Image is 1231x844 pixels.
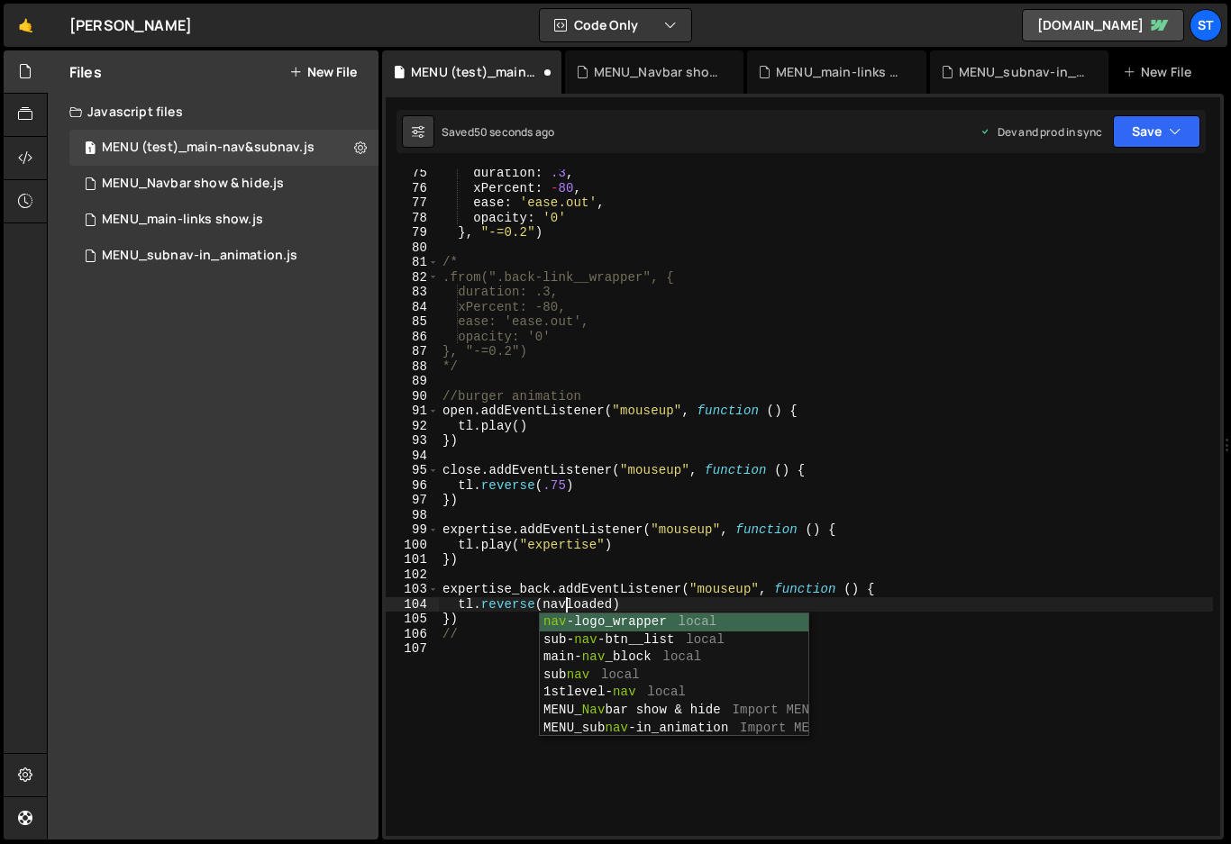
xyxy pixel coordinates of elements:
div: MENU_Navbar show & hide.js [102,176,284,192]
div: Saved [442,124,554,140]
div: 95 [386,463,439,478]
div: MENU (test)_main-nav&subnav.js [411,63,539,81]
div: 16445/45050.js [69,130,378,166]
div: 76 [386,181,439,196]
a: 🤙 [4,4,48,47]
div: 88 [386,359,439,375]
div: 94 [386,449,439,464]
div: 107 [386,641,439,657]
div: 80 [386,240,439,256]
div: 83 [386,285,439,300]
div: 85 [386,314,439,330]
div: 91 [386,404,439,419]
div: MENU_main-links show.js [69,202,378,238]
div: 87 [386,344,439,359]
div: 79 [386,225,439,240]
div: 90 [386,389,439,404]
span: 1 [85,142,96,157]
div: 77 [386,195,439,211]
div: MENU_subnav-in_animation.js [69,238,378,274]
button: New File [289,65,357,79]
div: MENU_Navbar show & hide.js [594,63,722,81]
div: MENU_subnav-in_animation.js [959,63,1087,81]
div: 75 [386,166,439,181]
div: 89 [386,374,439,389]
div: Javascript files [48,94,378,130]
div: 102 [386,567,439,583]
div: 93 [386,433,439,449]
a: [DOMAIN_NAME] [1022,9,1184,41]
div: 98 [386,508,439,523]
div: 16445/44544.js [69,166,378,202]
div: 96 [386,478,439,494]
div: MENU_main-links show.js [102,212,263,228]
div: 104 [386,597,439,613]
div: 103 [386,582,439,597]
div: 86 [386,330,439,345]
button: Save [1113,115,1200,148]
div: New File [1123,63,1199,81]
div: 100 [386,538,439,553]
div: 50 seconds ago [474,124,554,140]
div: 82 [386,270,439,286]
button: Code Only [540,9,691,41]
div: 105 [386,612,439,627]
div: [PERSON_NAME] [69,14,192,36]
div: 99 [386,522,439,538]
div: 81 [386,255,439,270]
div: 84 [386,300,439,315]
h2: Files [69,62,102,82]
div: 92 [386,419,439,434]
div: MENU_subnav-in_animation.js [102,248,297,264]
div: 78 [386,211,439,226]
div: 106 [386,627,439,642]
div: Dev and prod in sync [980,124,1102,140]
div: 97 [386,493,439,508]
div: MENU (test)_main-nav&subnav.js [102,140,315,156]
div: MENU_main-links show.js [776,63,904,81]
div: 101 [386,552,439,567]
a: St [1190,9,1222,41]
